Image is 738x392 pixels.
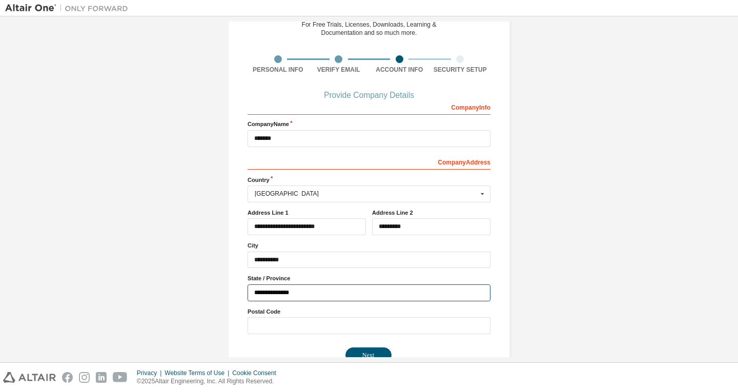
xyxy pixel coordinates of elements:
[345,347,392,363] button: Next
[137,369,165,377] div: Privacy
[113,372,128,383] img: youtube.svg
[369,66,430,74] div: Account Info
[248,66,309,74] div: Personal Info
[309,66,370,74] div: Verify Email
[96,372,107,383] img: linkedin.svg
[232,369,282,377] div: Cookie Consent
[5,3,133,13] img: Altair One
[248,120,490,128] label: Company Name
[430,66,491,74] div: Security Setup
[248,153,490,170] div: Company Address
[248,176,490,184] label: Country
[62,372,73,383] img: facebook.svg
[372,209,490,217] label: Address Line 2
[3,372,56,383] img: altair_logo.svg
[79,372,90,383] img: instagram.svg
[165,369,232,377] div: Website Terms of Use
[248,241,490,250] label: City
[255,191,478,197] div: [GEOGRAPHIC_DATA]
[248,307,490,316] label: Postal Code
[137,377,282,386] p: © 2025 Altair Engineering, Inc. All Rights Reserved.
[248,274,490,282] label: State / Province
[248,98,490,115] div: Company Info
[248,92,490,98] div: Provide Company Details
[302,20,437,37] div: For Free Trials, Licenses, Downloads, Learning & Documentation and so much more.
[248,209,366,217] label: Address Line 1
